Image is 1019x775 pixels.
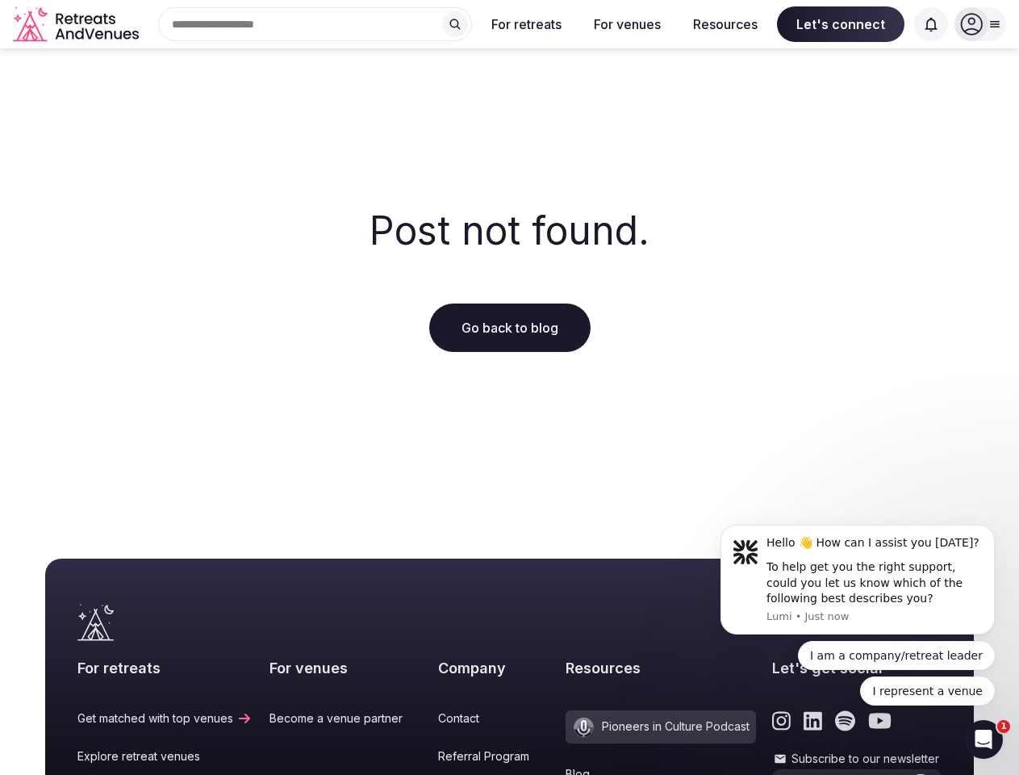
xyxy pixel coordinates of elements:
button: For venues [581,6,674,42]
a: Pioneers in Culture Podcast [566,710,756,744]
a: Visit the homepage [13,6,142,43]
a: Link to the retreats and venues Instagram page [772,710,791,731]
button: Resources [680,6,771,42]
a: Become a venue partner [269,710,422,727]
iframe: Intercom notifications message [696,510,1019,715]
svg: Retreats and Venues company logo [13,6,142,43]
h2: Company [438,658,549,678]
h2: For venues [269,658,422,678]
a: Visit the homepage [77,604,114,641]
a: Link to the retreats and venues Youtube page [868,710,892,731]
h2: Resources [566,658,756,678]
span: Let's connect [777,6,904,42]
h2: Post not found. [370,203,649,258]
h2: For retreats [77,658,253,678]
a: Link to the retreats and venues LinkedIn page [804,710,822,731]
a: Contact [438,710,549,727]
iframe: Intercom live chat [964,720,1003,759]
a: Get matched with top venues [77,710,253,727]
a: Explore retreat venues [77,748,253,765]
span: 1 [997,720,1010,733]
a: Go back to blog [429,304,591,352]
label: Subscribe to our newsletter [772,751,942,767]
a: Referral Program [438,748,549,765]
a: Link to the retreats and venues Spotify page [835,710,855,731]
button: For retreats [478,6,574,42]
